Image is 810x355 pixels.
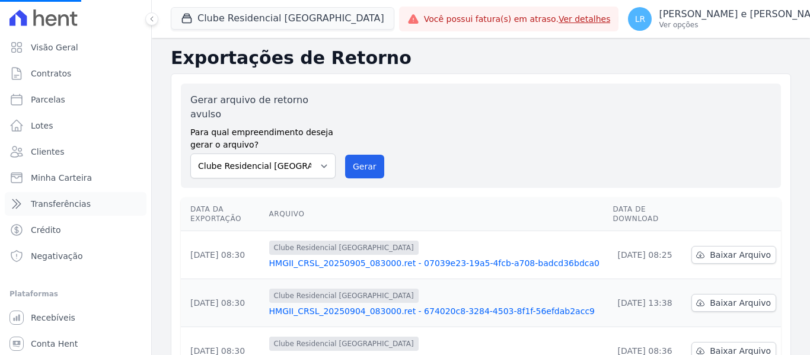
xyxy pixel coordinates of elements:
span: Clube Residencial [GEOGRAPHIC_DATA] [269,337,419,351]
label: Gerar arquivo de retorno avulso [190,93,336,121]
span: Clube Residencial [GEOGRAPHIC_DATA] [269,289,419,303]
th: Arquivo [264,197,608,231]
span: Minha Carteira [31,172,92,184]
a: Baixar Arquivo [691,246,776,264]
a: HMGII_CRSL_20250904_083000.ret - 674020c8-3284-4503-8f1f-56efdab2acc9 [269,305,604,317]
h2: Exportações de Retorno [171,47,791,69]
button: Clube Residencial [GEOGRAPHIC_DATA] [171,7,394,30]
a: Contratos [5,62,146,85]
a: Negativação [5,244,146,268]
label: Para qual empreendimento deseja gerar o arquivo? [190,121,336,151]
div: Plataformas [9,287,142,301]
a: Transferências [5,192,146,216]
td: [DATE] 08:25 [608,231,687,279]
span: Baixar Arquivo [710,297,771,309]
span: Contratos [31,68,71,79]
span: Conta Hent [31,338,78,350]
span: Você possui fatura(s) em atraso. [424,13,611,25]
a: Baixar Arquivo [691,294,776,312]
span: Visão Geral [31,41,78,53]
td: [DATE] 13:38 [608,279,687,327]
span: Transferências [31,198,91,210]
a: HMGII_CRSL_20250905_083000.ret - 07039e23-19a5-4fcb-a708-badcd36bdca0 [269,257,604,269]
span: LR [635,15,646,23]
th: Data de Download [608,197,687,231]
span: Baixar Arquivo [710,249,771,261]
button: Gerar [345,155,384,178]
span: Parcelas [31,94,65,105]
span: Crédito [31,224,61,236]
span: Recebíveis [31,312,75,324]
th: Data da Exportação [181,197,264,231]
span: Clientes [31,146,64,158]
a: Recebíveis [5,306,146,330]
a: Parcelas [5,88,146,111]
span: Lotes [31,120,53,132]
a: Clientes [5,140,146,164]
a: Crédito [5,218,146,242]
a: Lotes [5,114,146,137]
a: Visão Geral [5,36,146,59]
span: Negativação [31,250,83,262]
td: [DATE] 08:30 [181,231,264,279]
a: Ver detalhes [559,14,611,24]
span: Clube Residencial [GEOGRAPHIC_DATA] [269,241,419,255]
a: Minha Carteira [5,166,146,190]
td: [DATE] 08:30 [181,279,264,327]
